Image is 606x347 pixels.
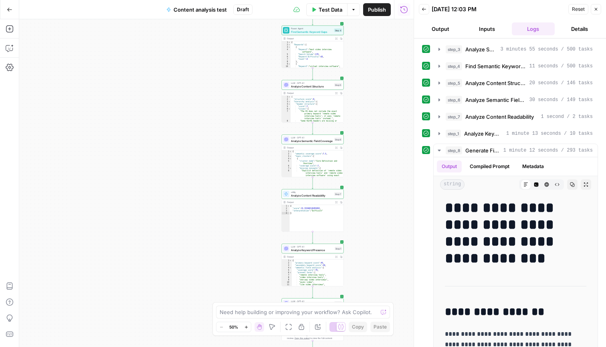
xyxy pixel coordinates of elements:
[289,150,292,153] span: Toggle code folding, rows 1 through 181
[282,158,292,160] div: 4
[282,26,344,68] div: Power AgentFind Semantic Keyword GapsStep 4Output{ "Keywords":[ { "Keyword":"best video interview...
[291,248,333,252] span: Analyze Keyword Presence
[517,160,549,172] button: Metadata
[282,160,292,165] div: 5
[334,301,342,305] div: Step 8
[282,210,290,212] div: 3
[312,232,313,244] g: Edge from step_7 to step_1
[282,53,291,56] div: 5
[237,6,249,13] span: Draft
[282,61,291,63] div: 8
[282,267,292,269] div: 4
[312,177,313,189] g: Edge from step_6 to step_7
[282,98,291,101] div: 2
[529,79,593,87] span: 20 seconds / 146 tasks
[288,96,291,98] span: Toggle code folding, rows 1 through 85
[282,155,292,158] div: 3
[465,160,514,172] button: Compiled Prompt
[446,130,461,138] span: step_1
[282,260,292,262] div: 1
[282,167,292,170] div: 7
[282,274,292,276] div: 7
[434,77,598,89] button: 20 seconds / 146 tasks
[282,68,291,70] div: 11
[465,62,526,70] span: Find Semantic Keyword Gaps
[464,130,503,138] span: Analyze Keyword Presence
[282,56,291,58] div: 6
[282,205,290,207] div: 1
[288,103,291,106] span: Toggle code folding, rows 4 through 19
[289,272,292,274] span: Toggle code folding, rows 6 through 19
[289,267,292,269] span: Toggle code folding, rows 4 through 36
[312,286,313,298] g: Edge from step_1 to step_8
[335,247,342,250] div: Step 1
[288,44,291,46] span: Toggle code folding, rows 2 through 88
[282,101,291,103] div: 3
[282,284,292,286] div: 11
[288,46,291,49] span: Toggle code folding, rows 3 through 8
[434,127,598,140] button: 1 minute 13 seconds / 10 tasks
[282,103,291,106] div: 4
[363,3,391,16] button: Publish
[465,146,500,154] span: Generate Final Analysis Report
[282,49,291,53] div: 4
[282,108,291,110] div: 6
[434,43,598,56] button: 3 minutes 55 seconds / 500 tasks
[288,108,291,110] span: Toggle code folding, rows 6 through 11
[446,62,462,70] span: step_4
[289,167,292,170] span: Toggle code folding, rows 7 through 11
[282,262,292,264] div: 2
[506,130,593,137] span: 1 minute 13 seconds / 10 tasks
[291,139,333,143] span: Analyze Semantic Field Coverage
[291,300,333,303] span: LLM · GPT-4.1
[287,146,333,149] div: Output
[334,28,342,32] div: Step 4
[374,323,387,331] span: Paste
[282,106,291,108] div: 5
[282,80,344,123] div: LLM · GPT-4.1Analyze Content StructureStep 5Output{ "structure_score":8, "hierarchy_analysis":{ "...
[434,60,598,73] button: 11 seconds / 500 tasks
[465,45,497,53] span: Analyze SERP Competition
[349,322,367,332] button: Copy
[368,6,386,14] span: Publish
[287,91,333,95] div: Output
[291,84,333,88] span: Analyze Content Structure
[572,6,585,13] span: Reset
[282,44,291,46] div: 2
[434,144,598,157] button: 1 minute 12 seconds / 293 tasks
[282,269,292,272] div: 5
[437,160,462,172] button: Output
[312,123,313,134] g: Edge from step_5 to step_6
[434,93,598,106] button: 30 seconds / 149 tasks
[529,96,593,103] span: 30 seconds / 149 tasks
[465,113,534,121] span: Analyze Content Readability
[282,63,291,65] div: 9
[282,120,291,130] div: 8
[352,323,364,331] span: Copy
[291,191,333,194] span: utility
[465,22,509,35] button: Inputs
[282,281,292,284] div: 10
[503,147,593,154] span: 1 minute 12 seconds / 293 tasks
[446,113,462,121] span: step_7
[291,27,333,30] span: Power Agent
[312,68,313,80] g: Edge from step_4 to step_5
[419,22,462,35] button: Output
[434,110,598,123] button: 1 second / 2 tasks
[446,79,462,87] span: step_5
[282,65,291,68] div: 10
[501,46,593,53] span: 3 minutes 55 seconds / 500 tasks
[512,22,555,35] button: Logs
[288,41,291,44] span: Toggle code folding, rows 1 through 89
[465,96,526,104] span: Analyze Semantic Field Coverage
[289,155,292,158] span: Toggle code folding, rows 3 through 124
[370,322,390,332] button: Paste
[282,170,292,179] div: 8
[287,37,333,40] div: Output
[282,165,292,167] div: 6
[446,45,462,53] span: step_3
[446,96,462,104] span: step_6
[287,333,342,340] div: This output is too large & has been abbreviated for review. to view the full content.
[319,6,342,14] span: Test Data
[465,79,526,87] span: Analyze Content Structure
